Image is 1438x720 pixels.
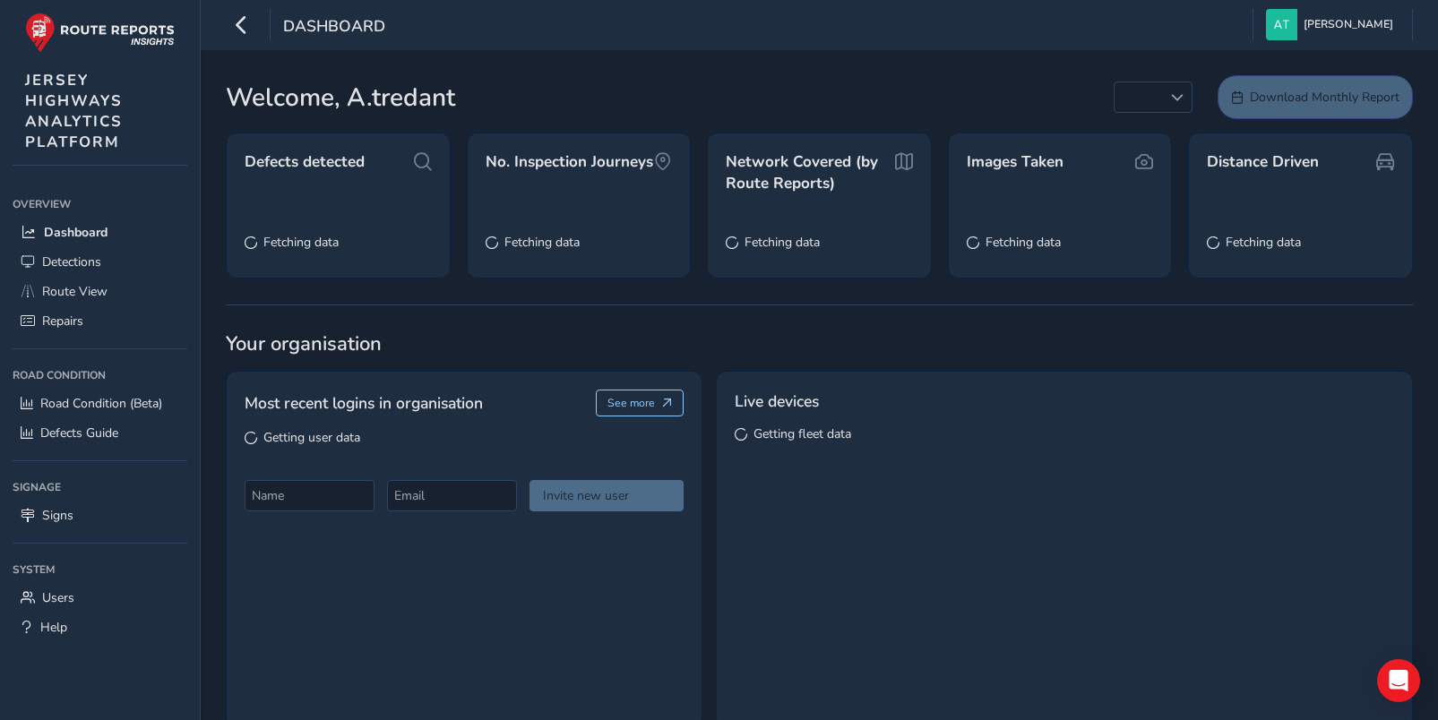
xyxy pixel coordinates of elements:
span: Getting fleet data [753,425,851,442]
button: See more [596,390,685,416]
span: Most recent logins in organisation [245,391,483,415]
span: [PERSON_NAME] [1304,9,1393,40]
span: Network Covered (by Route Reports) [726,151,894,193]
a: Route View [13,277,187,306]
span: Repairs [42,313,83,330]
span: Live devices [735,390,819,413]
span: Distance Driven [1207,151,1319,173]
span: Fetching data [263,234,339,251]
span: Welcome, A.tredant [226,79,455,116]
a: Dashboard [13,218,187,247]
a: Repairs [13,306,187,336]
span: Defects detected [245,151,365,173]
span: Fetching data [1226,234,1301,251]
span: Defects Guide [40,424,118,441]
span: Signs [42,507,73,524]
div: System [13,556,187,583]
span: Fetching data [745,234,820,251]
div: Overview [13,191,187,218]
span: Dashboard [283,15,385,40]
span: No. Inspection Journeys [486,151,653,173]
div: Road Condition [13,362,187,389]
span: Images Taken [967,151,1063,173]
input: Email [387,480,517,511]
span: Dashboard [44,224,108,241]
span: Help [40,619,67,636]
span: See more [607,396,655,410]
span: Detections [42,253,101,270]
span: Road Condition (Beta) [40,395,162,412]
a: Defects Guide [13,418,187,448]
a: Users [13,583,187,613]
a: Signs [13,501,187,530]
span: Your organisation [226,330,1413,357]
img: diamond-layout [1266,9,1297,40]
span: Getting user data [263,429,360,446]
a: Help [13,613,187,642]
a: Detections [13,247,187,277]
div: Open Intercom Messenger [1377,659,1420,702]
span: Fetching data [504,234,580,251]
input: Name [245,480,375,511]
span: JERSEY HIGHWAYS ANALYTICS PLATFORM [25,70,123,152]
span: Users [42,589,74,606]
span: Fetching data [986,234,1061,251]
img: rr logo [25,13,175,53]
a: Road Condition (Beta) [13,389,187,418]
div: Signage [13,474,187,501]
span: Route View [42,283,108,300]
button: [PERSON_NAME] [1266,9,1399,40]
